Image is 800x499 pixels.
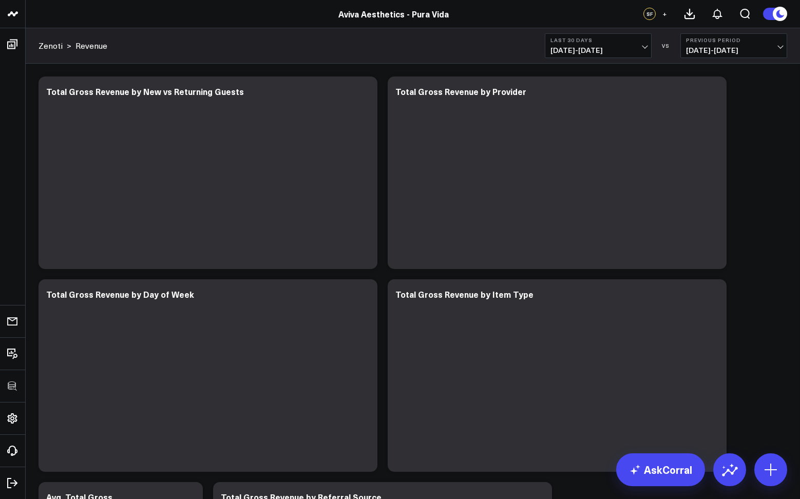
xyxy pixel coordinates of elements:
b: Previous Period [686,37,782,43]
div: SF [643,8,656,20]
a: Aviva Aesthetics - Pura Vida [338,8,449,20]
a: AskCorral [616,453,705,486]
a: Zenoti [39,40,63,51]
span: [DATE] - [DATE] [686,46,782,54]
div: Total Gross Revenue by Item Type [395,289,534,300]
div: Total Gross Revenue by Day of Week [46,289,194,300]
span: [DATE] - [DATE] [550,46,646,54]
a: Revenue [75,40,107,51]
b: Last 30 Days [550,37,646,43]
div: Total Gross Revenue by Provider [395,86,526,97]
div: VS [657,43,675,49]
button: Previous Period[DATE]-[DATE] [680,33,787,58]
div: Total Gross Revenue by New vs Returning Guests [46,86,244,97]
span: + [662,10,667,17]
button: + [658,8,671,20]
div: > [39,40,71,51]
button: Last 30 Days[DATE]-[DATE] [545,33,652,58]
